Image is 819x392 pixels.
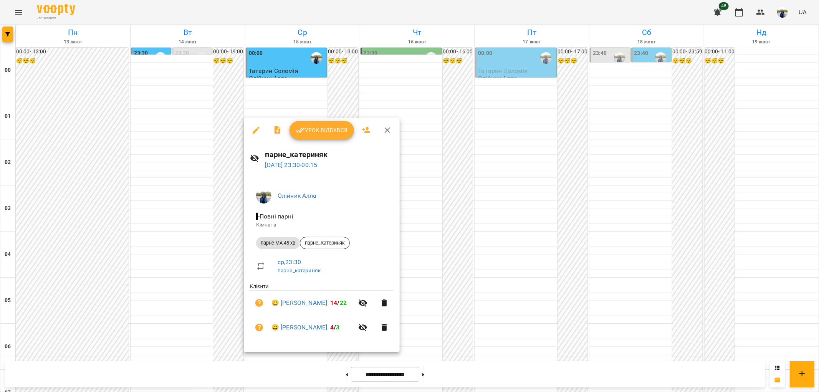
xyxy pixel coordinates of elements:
[271,298,327,308] a: 😀 [PERSON_NAME]
[250,294,268,312] button: Візит ще не сплачено. Додати оплату?
[271,323,327,332] a: 😀 [PERSON_NAME]
[256,221,387,229] p: Кімната
[300,237,350,249] div: парне_Катериняк
[296,126,348,135] span: Урок відбувся
[278,192,317,199] a: Олійник Алла
[256,240,300,246] span: парне МА 45 хв
[330,299,337,306] span: 14
[250,318,268,337] button: Візит ще не сплачено. Додати оплату?
[250,283,394,342] ul: Клієнти
[336,324,340,331] span: 3
[340,299,347,306] span: 22
[300,240,349,246] span: парне_Катериняк
[256,213,295,220] span: - Повні парні
[330,324,334,331] span: 4
[265,161,318,169] a: [DATE] 23:30-00:15
[290,121,354,139] button: Урок відбувся
[278,267,321,273] a: парне_катериняк
[278,258,301,266] a: ср , 23:30
[330,299,347,306] b: /
[256,188,271,203] img: 79bf113477beb734b35379532aeced2e.jpg
[330,324,339,331] b: /
[265,149,394,160] h6: парне_катериняк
